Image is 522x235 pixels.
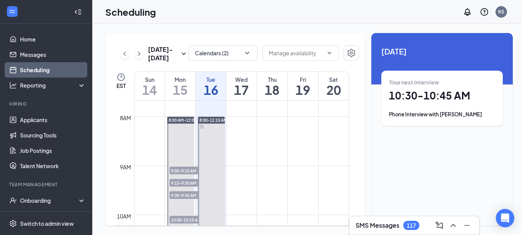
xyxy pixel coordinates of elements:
[344,45,359,62] a: Settings
[200,125,204,129] svg: Sync
[188,45,258,61] button: Calendars (2)ChevronDown
[169,118,203,123] span: 8:00 AM-12:00 PM
[9,197,17,204] svg: UserCheck
[20,127,86,143] a: Sourcing Tools
[179,49,188,58] svg: SmallChevronDown
[115,212,133,220] div: 10am
[257,72,288,100] a: September 18, 2025
[269,49,323,57] input: Manage availability
[389,89,495,102] h1: 10:30 - 10:45 AM
[196,72,226,100] a: September 16, 2025
[135,49,143,58] svg: ChevronRight
[461,219,473,232] button: Minimize
[407,222,416,229] div: 117
[389,78,495,86] div: Your next interview
[20,197,79,204] div: Onboarding
[226,83,257,96] h1: 17
[435,221,444,230] svg: ComposeMessage
[20,112,86,127] a: Applicants
[116,73,126,82] svg: Clock
[170,179,208,187] span: 9:15-9:30 AM
[165,72,195,100] a: September 15, 2025
[9,81,17,89] svg: Analysis
[148,45,179,62] h3: [DATE] - [DATE]
[170,216,208,223] span: 10:00-10:15 AM
[165,83,195,96] h1: 15
[319,83,349,96] h1: 20
[170,167,208,174] span: 9:00-9:15 AM
[20,143,86,158] a: Job Postings
[105,5,156,18] h1: Scheduling
[121,49,128,58] svg: ChevronLeft
[226,76,257,83] div: Wed
[480,7,489,17] svg: QuestionInfo
[135,48,143,60] button: ChevronRight
[196,83,226,96] h1: 16
[116,82,126,89] span: EST
[449,221,458,230] svg: ChevronUp
[74,8,82,16] svg: Collapse
[20,62,86,78] a: Scheduling
[120,48,129,60] button: ChevronLeft
[344,45,359,61] button: Settings
[463,7,472,17] svg: Notifications
[288,83,318,96] h1: 19
[20,158,86,174] a: Talent Network
[347,48,356,58] svg: Settings
[226,72,257,100] a: September 17, 2025
[381,45,503,57] span: [DATE]
[326,50,332,56] svg: ChevronDown
[319,76,349,83] div: Sat
[498,8,504,15] div: KS
[288,76,318,83] div: Fri
[462,221,472,230] svg: Minimize
[9,101,84,107] div: Hiring
[389,111,495,118] div: Phone Interview with [PERSON_NAME]
[447,219,459,232] button: ChevronUp
[319,72,349,100] a: September 20, 2025
[20,31,86,47] a: Home
[20,220,74,227] div: Switch to admin view
[199,118,227,123] span: 8:00-11:15 AM
[196,76,226,83] div: Tue
[135,72,165,100] a: September 14, 2025
[9,181,84,188] div: Team Management
[165,76,195,83] div: Mon
[135,83,165,96] h1: 14
[118,163,133,171] div: 9am
[257,76,288,83] div: Thu
[496,209,514,227] div: Open Intercom Messenger
[433,219,446,232] button: ComposeMessage
[257,83,288,96] h1: 18
[170,191,208,199] span: 9:30-9:45 AM
[118,114,133,122] div: 8am
[243,49,251,57] svg: ChevronDown
[20,81,86,89] div: Reporting
[135,76,165,83] div: Sun
[8,8,16,15] svg: WorkstreamLogo
[20,47,86,62] a: Messages
[356,221,399,230] h3: SMS Messages
[20,208,86,223] a: Team
[288,72,318,100] a: September 19, 2025
[9,220,17,227] svg: Settings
